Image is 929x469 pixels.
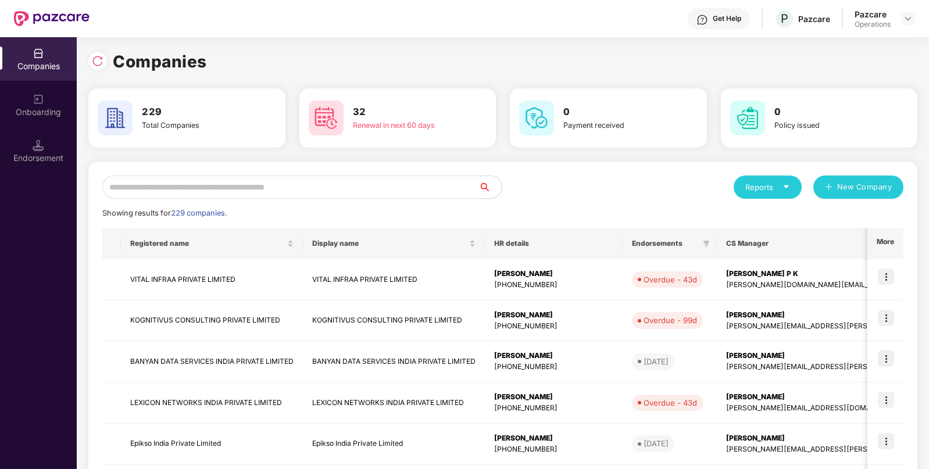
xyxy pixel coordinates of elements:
td: LEXICON NETWORKS INDIA PRIVATE LIMITED [303,382,485,424]
div: Operations [855,20,891,29]
td: VITAL INFRAA PRIVATE LIMITED [303,259,485,300]
div: [PHONE_NUMBER] [494,361,613,373]
div: Total Companies [142,120,242,131]
td: VITAL INFRAA PRIVATE LIMITED [121,259,303,300]
div: [PHONE_NUMBER] [494,444,613,455]
div: Overdue - 99d [644,314,697,326]
h3: 229 [142,105,242,120]
div: Pazcare [798,13,830,24]
span: caret-down [782,183,790,191]
div: [PHONE_NUMBER] [494,321,613,332]
div: Pazcare [855,9,891,20]
div: [PERSON_NAME] [494,268,613,280]
img: icon [878,433,894,449]
h3: 32 [353,105,453,120]
th: More [867,228,903,259]
span: P [781,12,788,26]
div: [PERSON_NAME] [494,310,613,321]
div: [PERSON_NAME] [494,350,613,361]
img: icon [878,268,894,285]
div: [DATE] [644,438,669,449]
img: svg+xml;base64,PHN2ZyB3aWR0aD0iMTQuNSIgaGVpZ2h0PSIxNC41IiB2aWV3Qm94PSIwIDAgMTYgMTYiIGZpbGw9Im5vbm... [33,139,44,151]
span: filter [701,237,712,250]
h3: 0 [774,105,874,120]
div: Overdue - 43d [644,274,697,285]
div: [DATE] [644,356,669,367]
img: New Pazcare Logo [14,11,90,26]
img: icon [878,392,894,408]
div: [PERSON_NAME] [494,392,613,403]
td: Epikso India Private Limited [303,424,485,465]
img: svg+xml;base64,PHN2ZyBpZD0iQ29tcGFuaWVzIiB4bWxucz0iaHR0cDovL3d3dy53My5vcmcvMjAwMC9zdmciIHdpZHRoPS... [33,48,44,59]
div: Renewal in next 60 days [353,120,453,131]
div: [PERSON_NAME] [494,433,613,444]
td: LEXICON NETWORKS INDIA PRIVATE LIMITED [121,382,303,424]
span: plus [825,183,832,192]
img: icon [878,310,894,326]
img: icon [878,350,894,367]
div: Reports [745,181,790,193]
img: svg+xml;base64,PHN2ZyB4bWxucz0iaHR0cDovL3d3dy53My5vcmcvMjAwMC9zdmciIHdpZHRoPSI2MCIgaGVpZ2h0PSI2MC... [309,101,344,135]
img: svg+xml;base64,PHN2ZyB3aWR0aD0iMjAiIGhlaWdodD0iMjAiIHZpZXdCb3g9IjAgMCAyMCAyMCIgZmlsbD0ibm9uZSIgeG... [33,94,44,105]
img: svg+xml;base64,PHN2ZyB4bWxucz0iaHR0cDovL3d3dy53My5vcmcvMjAwMC9zdmciIHdpZHRoPSI2MCIgaGVpZ2h0PSI2MC... [98,101,133,135]
div: [PHONE_NUMBER] [494,280,613,291]
img: svg+xml;base64,PHN2ZyBpZD0iUmVsb2FkLTMyeDMyIiB4bWxucz0iaHR0cDovL3d3dy53My5vcmcvMjAwMC9zdmciIHdpZH... [92,55,103,67]
td: KOGNITIVUS CONSULTING PRIVATE LIMITED [303,300,485,342]
th: Display name [303,228,485,259]
h3: 0 [563,105,663,120]
div: Payment received [563,120,663,131]
td: KOGNITIVUS CONSULTING PRIVATE LIMITED [121,300,303,342]
div: Get Help [713,14,741,23]
button: search [478,176,502,199]
td: Epikso India Private Limited [121,424,303,465]
span: New Company [837,181,892,193]
span: 229 companies. [171,209,227,217]
span: filter [703,240,710,247]
img: svg+xml;base64,PHN2ZyBpZD0iRHJvcGRvd24tMzJ4MzIiIHhtbG5zPSJodHRwOi8vd3d3LnczLm9yZy8yMDAwL3N2ZyIgd2... [903,14,913,23]
div: [PHONE_NUMBER] [494,403,613,414]
img: svg+xml;base64,PHN2ZyBpZD0iSGVscC0zMngzMiIgeG1sbnM9Imh0dHA6Ly93d3cudzMub3JnLzIwMDAvc3ZnIiB3aWR0aD... [696,14,708,26]
img: svg+xml;base64,PHN2ZyB4bWxucz0iaHR0cDovL3d3dy53My5vcmcvMjAwMC9zdmciIHdpZHRoPSI2MCIgaGVpZ2h0PSI2MC... [519,101,554,135]
span: Display name [312,239,467,248]
span: search [478,182,502,192]
h1: Companies [113,49,207,74]
div: Policy issued [774,120,874,131]
img: svg+xml;base64,PHN2ZyB4bWxucz0iaHR0cDovL3d3dy53My5vcmcvMjAwMC9zdmciIHdpZHRoPSI2MCIgaGVpZ2h0PSI2MC... [730,101,765,135]
th: HR details [485,228,623,259]
th: Registered name [121,228,303,259]
td: BANYAN DATA SERVICES INDIA PRIVATE LIMITED [303,341,485,382]
span: Registered name [130,239,285,248]
span: Endorsements [632,239,698,248]
td: BANYAN DATA SERVICES INDIA PRIVATE LIMITED [121,341,303,382]
div: Overdue - 43d [644,397,697,409]
button: plusNew Company [813,176,903,199]
span: Showing results for [102,209,227,217]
